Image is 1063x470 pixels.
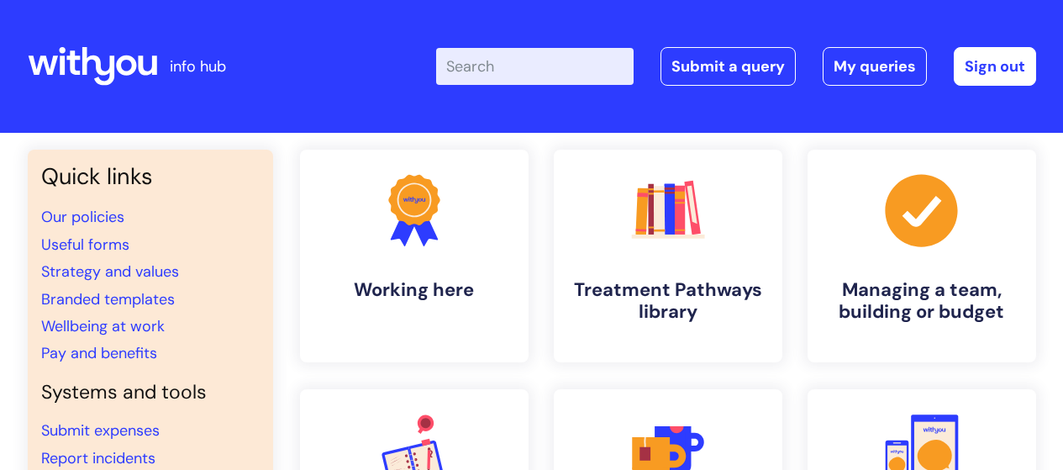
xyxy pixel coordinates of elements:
a: My queries [823,47,927,86]
a: Strategy and values [41,261,179,282]
h3: Quick links [41,163,260,190]
a: Submit expenses [41,420,160,441]
h4: Treatment Pathways library [567,279,769,324]
a: Managing a team, building or budget [808,150,1036,362]
h4: Systems and tools [41,381,260,404]
p: info hub [170,53,226,80]
a: Wellbeing at work [41,316,165,336]
a: Our policies [41,207,124,227]
a: Pay and benefits [41,343,157,363]
a: Sign out [954,47,1036,86]
a: Branded templates [41,289,175,309]
a: Treatment Pathways library [554,150,782,362]
input: Search [436,48,634,85]
a: Working here [300,150,529,362]
a: Submit a query [660,47,796,86]
div: | - [436,47,1036,86]
h4: Managing a team, building or budget [821,279,1023,324]
a: Useful forms [41,235,129,255]
h4: Working here [313,279,515,301]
